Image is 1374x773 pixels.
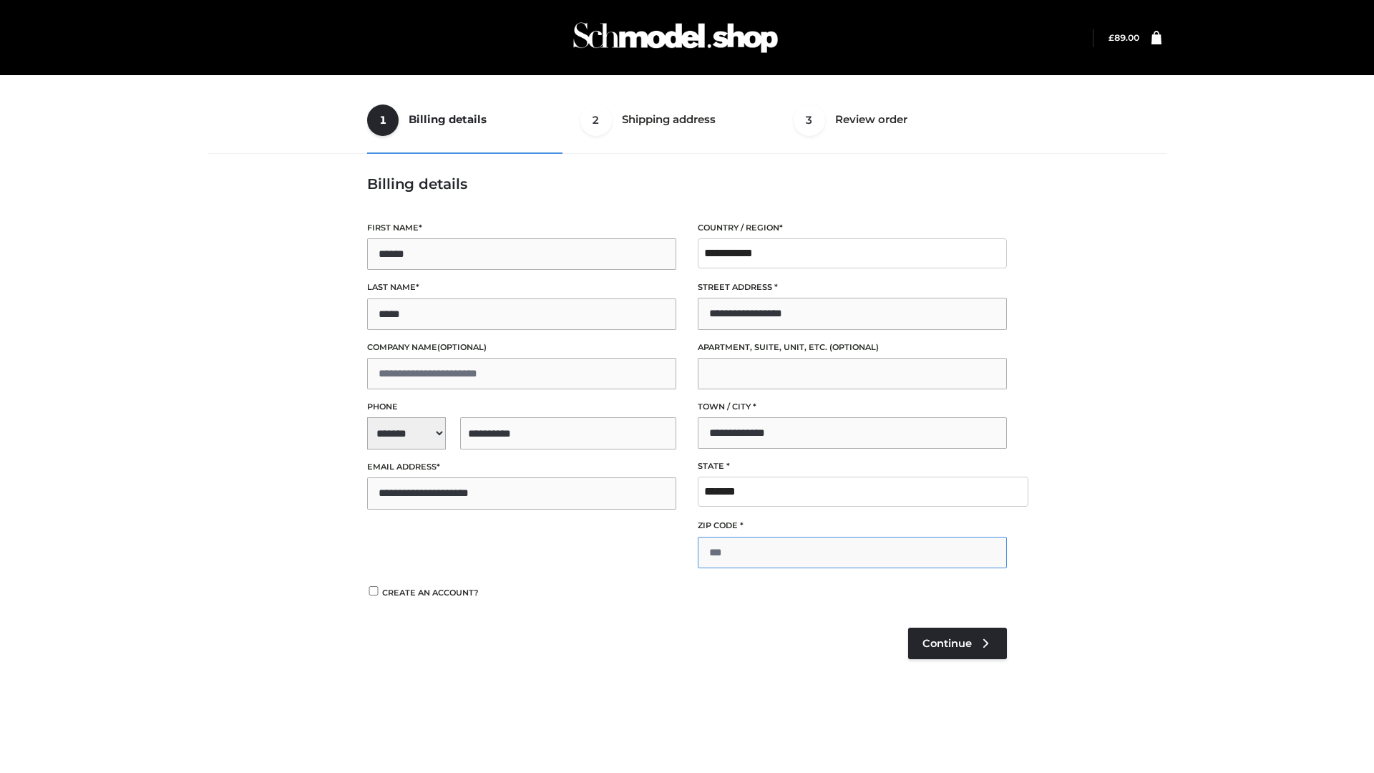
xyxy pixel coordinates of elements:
label: Company name [367,341,676,354]
label: Last name [367,281,676,294]
label: Email address [367,460,676,474]
input: Create an account? [367,586,380,595]
span: £ [1109,32,1114,43]
label: State [698,460,1007,473]
span: (optional) [437,342,487,352]
label: First name [367,221,676,235]
label: Town / City [698,400,1007,414]
img: Schmodel Admin 964 [568,9,783,66]
span: Continue [922,637,972,650]
label: Phone [367,400,676,414]
span: (optional) [829,342,879,352]
span: Create an account? [382,588,479,598]
a: Continue [908,628,1007,659]
h3: Billing details [367,175,1007,193]
a: £89.00 [1109,32,1139,43]
label: ZIP Code [698,519,1007,533]
label: Country / Region [698,221,1007,235]
label: Apartment, suite, unit, etc. [698,341,1007,354]
label: Street address [698,281,1007,294]
bdi: 89.00 [1109,32,1139,43]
